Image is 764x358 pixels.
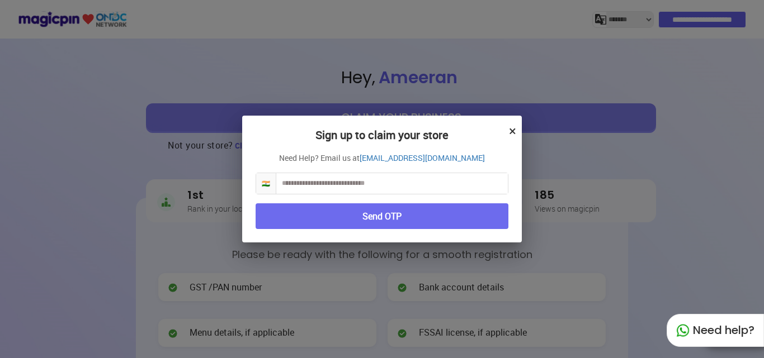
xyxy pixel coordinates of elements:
[256,152,508,164] p: Need Help? Email us at
[256,203,508,230] button: Send OTP
[256,129,508,152] h2: Sign up to claim your store
[256,173,276,194] span: 🇮🇳
[667,314,764,347] div: Need help?
[509,121,516,140] button: ×
[360,152,485,164] a: [EMAIL_ADDRESS][DOMAIN_NAME]
[676,324,690,337] img: whatapp_green.7240e66a.svg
